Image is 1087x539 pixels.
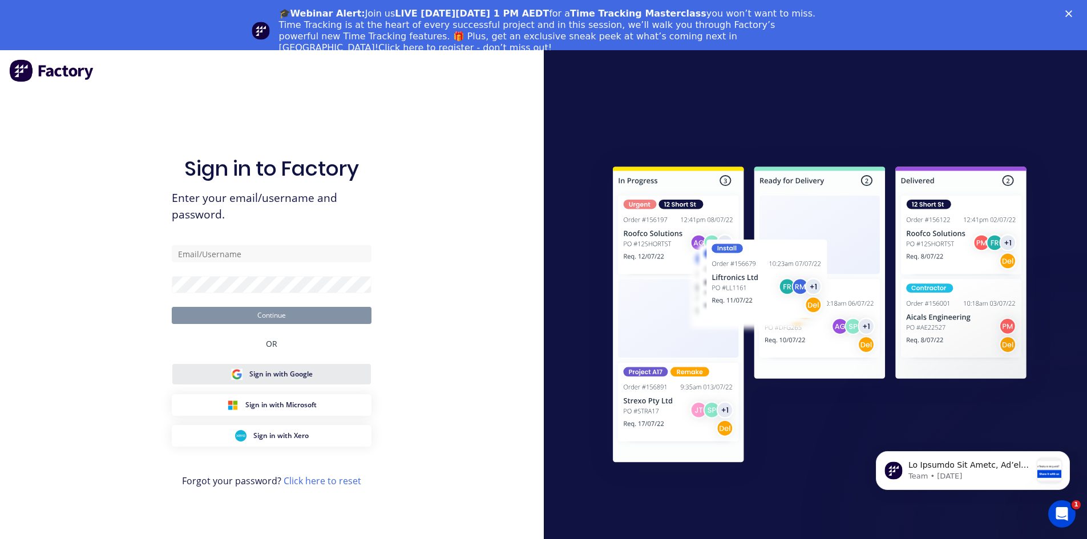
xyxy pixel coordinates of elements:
span: 1 [1072,500,1081,509]
b: 🎓Webinar Alert: [279,8,365,19]
button: Continue [172,307,371,324]
b: Time Tracking Masterclass [570,8,706,19]
span: Sign in with Xero [253,431,309,441]
img: Xero Sign in [235,430,247,441]
h1: Sign in to Factory [184,156,359,181]
img: Microsoft Sign in [227,399,239,411]
input: Email/Username [172,245,371,262]
img: Sign in [588,144,1052,489]
span: Forgot your password? [182,474,361,488]
b: LIVE [DATE][DATE] 1 PM AEDT [395,8,549,19]
a: Click here to register - don’t miss out! [378,42,552,53]
p: Message from Team, sent 2w ago [50,43,173,53]
button: Xero Sign inSign in with Xero [172,425,371,447]
a: Click here to reset [284,475,361,487]
iframe: Intercom notifications message [859,428,1087,508]
span: Enter your email/username and password. [172,190,371,223]
iframe: Intercom live chat [1048,500,1076,528]
button: Microsoft Sign inSign in with Microsoft [172,394,371,416]
img: Profile image for Team [252,22,270,40]
div: Close [1065,10,1077,17]
span: Sign in with Google [249,369,313,379]
button: Google Sign inSign in with Google [172,363,371,385]
img: Factory [9,59,95,82]
div: OR [266,324,277,363]
div: Join us for a you won’t want to miss. Time Tracking is at the heart of every successful project a... [279,8,818,54]
img: Google Sign in [231,368,243,380]
span: Sign in with Microsoft [245,400,317,410]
